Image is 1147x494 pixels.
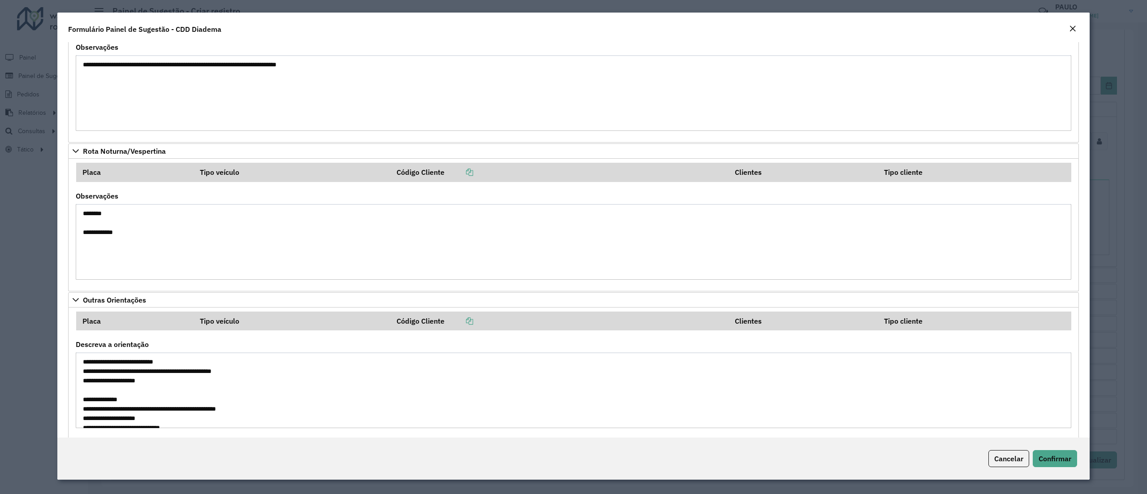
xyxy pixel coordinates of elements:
[68,143,1079,159] a: Rota Noturna/Vespertina
[194,163,390,182] th: Tipo veículo
[76,191,118,201] label: Observações
[68,292,1079,308] a: Outras Orientações
[76,163,194,182] th: Placa
[444,316,473,325] a: Copiar
[68,308,1079,440] div: Outras Orientações
[76,339,149,350] label: Descreva a orientação
[878,312,1071,330] th: Tipo cliente
[76,42,118,52] label: Observações
[83,147,166,155] span: Rota Noturna/Vespertina
[83,296,146,303] span: Outras Orientações
[444,168,473,177] a: Copiar
[1069,25,1076,32] em: Fechar
[1066,23,1079,35] button: Close
[194,312,390,330] th: Tipo veículo
[68,159,1079,291] div: Rota Noturna/Vespertina
[729,312,878,330] th: Clientes
[1033,450,1077,467] button: Confirmar
[390,163,729,182] th: Código Cliente
[994,454,1023,463] span: Cancelar
[1039,454,1071,463] span: Confirmar
[68,24,221,35] h4: Formulário Painel de Sugestão - CDD Diadema
[76,312,194,330] th: Placa
[878,163,1071,182] th: Tipo cliente
[988,450,1029,467] button: Cancelar
[729,163,878,182] th: Clientes
[390,312,729,330] th: Código Cliente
